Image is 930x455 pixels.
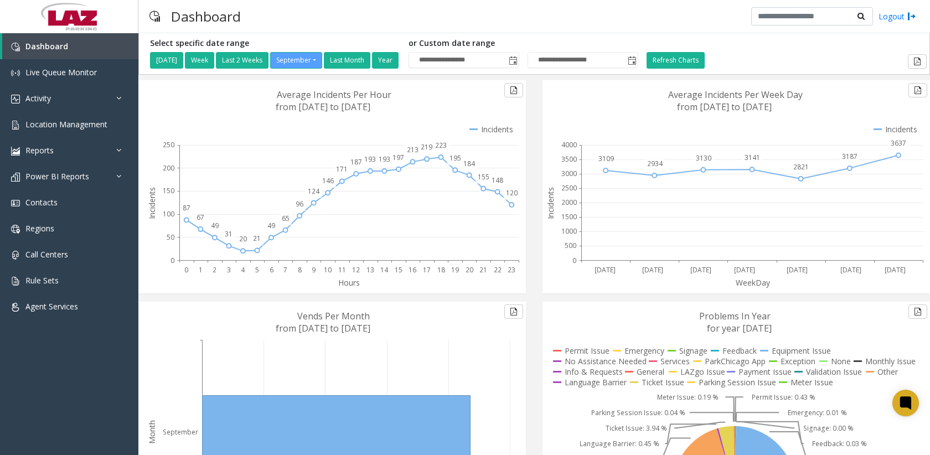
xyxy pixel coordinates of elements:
h5: or Custom date range [409,39,638,48]
text: 120 [506,188,518,198]
text: 18 [437,265,445,275]
text: 8 [298,265,302,275]
text: 7 [283,265,287,275]
text: Average Incidents Per Hour [277,89,391,101]
img: 'icon' [11,147,20,156]
text: 13 [366,265,374,275]
text: 31 [225,229,232,239]
span: Rule Sets [25,275,59,286]
text: 197 [392,153,404,162]
img: 'icon' [11,225,20,234]
text: Vends Per Month [297,310,370,322]
img: 'icon' [11,199,20,208]
a: Dashboard [2,33,138,59]
text: 193 [364,154,376,164]
text: 17 [423,265,431,275]
text: 146 [322,176,334,185]
text: 3141 [745,153,760,162]
button: [DATE] [150,52,183,69]
span: Toggle popup [507,53,519,68]
text: 148 [492,175,503,185]
text: 100 [163,209,174,219]
img: pageIcon [149,3,160,30]
text: 4000 [561,140,577,149]
text: from [DATE] to [DATE] [677,101,772,113]
button: Last 2 Weeks [216,52,268,69]
a: Logout [879,11,916,22]
text: 2934 [647,159,663,168]
text: Average Incidents Per Week Day [668,89,803,101]
text: 193 [379,154,390,164]
text: 2500 [561,183,577,193]
text: 124 [308,187,320,196]
text: [DATE] [885,265,906,275]
text: Incidents [545,187,556,219]
text: 2 [213,265,216,275]
img: 'icon' [11,303,20,312]
text: 96 [296,199,303,209]
text: 3000 [561,169,577,178]
text: WeekDay [736,277,771,288]
button: Refresh Charts [647,52,705,69]
button: Export to pdf [504,304,523,319]
text: 3500 [561,154,577,164]
span: Call Centers [25,249,68,260]
text: 6 [270,265,273,275]
text: 200 [163,163,174,173]
img: 'icon' [11,69,20,77]
button: Export to pdf [504,83,523,97]
span: Contacts [25,197,58,208]
text: 223 [435,141,447,150]
text: Hours [338,277,360,288]
text: 49 [211,221,219,230]
img: 'icon' [11,43,20,51]
text: 187 [350,157,362,167]
img: 'icon' [11,251,20,260]
text: 1 [199,265,203,275]
span: Toggle popup [626,53,638,68]
text: 3109 [598,154,614,163]
text: Permit Issue: 0.43 % [752,392,815,402]
button: Last Month [324,52,370,69]
text: 65 [282,214,290,223]
h5: Select specific date range [150,39,400,48]
text: 11 [338,265,346,275]
text: 4 [241,265,245,275]
text: 12 [352,265,360,275]
text: [DATE] [787,265,808,275]
text: 14 [380,265,389,275]
span: Live Queue Monitor [25,67,97,77]
text: Meter Issue: 0.19 % [657,392,719,402]
text: from [DATE] to [DATE] [276,322,370,334]
text: for year [DATE] [707,322,772,334]
text: 3 [227,265,231,275]
text: 3637 [891,138,906,148]
text: 23 [508,265,515,275]
text: [DATE] [840,265,861,275]
button: Year [372,52,399,69]
img: 'icon' [11,277,20,286]
text: 219 [421,142,432,152]
text: [DATE] [642,265,663,275]
text: 21 [253,234,261,243]
text: [DATE] [734,265,755,275]
text: Signage: 0.00 % [803,423,854,433]
img: 'icon' [11,121,20,130]
span: Location Management [25,119,107,130]
text: 1500 [561,212,577,221]
text: 87 [183,203,190,213]
span: Activity [25,93,51,104]
text: 5 [255,265,259,275]
text: 1000 [561,226,577,236]
button: Export to pdf [908,304,927,319]
text: 10 [324,265,332,275]
text: 22 [494,265,502,275]
img: 'icon' [11,173,20,182]
span: Agent Services [25,301,78,312]
text: 195 [449,153,461,163]
text: 0 [184,265,188,275]
span: Power BI Reports [25,171,89,182]
text: [DATE] [595,265,616,275]
text: Emergency: 0.01 % [788,408,847,417]
text: 213 [407,145,418,154]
